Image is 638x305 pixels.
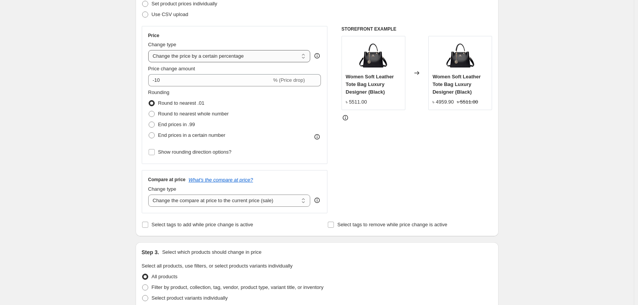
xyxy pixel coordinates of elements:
[358,40,389,71] img: 6c54da93d07898beb17f1021f4b04020_80x.jpg
[273,77,305,83] span: % (Price drop)
[142,263,293,269] span: Select all products, use filters, or select products variants individually
[148,66,195,71] span: Price change amount
[189,177,253,183] button: What's the compare at price?
[148,177,186,183] h3: Compare at price
[152,284,324,290] span: Filter by product, collection, tag, vendor, product type, variant title, or inventory
[158,122,195,127] span: End prices in .99
[152,222,253,227] span: Select tags to add while price change is active
[152,11,188,17] span: Use CSV upload
[158,111,229,117] span: Round to nearest whole number
[158,132,225,138] span: End prices in a certain number
[445,40,476,71] img: 6c54da93d07898beb17f1021f4b04020_80x.jpg
[346,74,394,95] span: Women Soft Leather Tote Bag Luxury Designer (Black)
[432,74,481,95] span: Women Soft Leather Tote Bag Luxury Designer (Black)
[162,248,261,256] p: Select which products should change in price
[346,98,367,106] div: ৳ 5511.00
[313,52,321,60] div: help
[148,74,272,86] input: -15
[148,32,159,39] h3: Price
[313,196,321,204] div: help
[432,98,454,106] div: ৳ 4959.90
[152,295,228,301] span: Select product variants individually
[148,42,177,47] span: Change type
[148,186,177,192] span: Change type
[152,1,217,6] span: Set product prices individually
[457,98,478,106] strike: ৳ 5511.00
[158,149,232,155] span: Show rounding direction options?
[158,100,204,106] span: Round to nearest .01
[152,274,178,279] span: All products
[142,248,159,256] h2: Step 3.
[337,222,447,227] span: Select tags to remove while price change is active
[148,89,170,95] span: Rounding
[342,26,492,32] h6: STOREFRONT EXAMPLE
